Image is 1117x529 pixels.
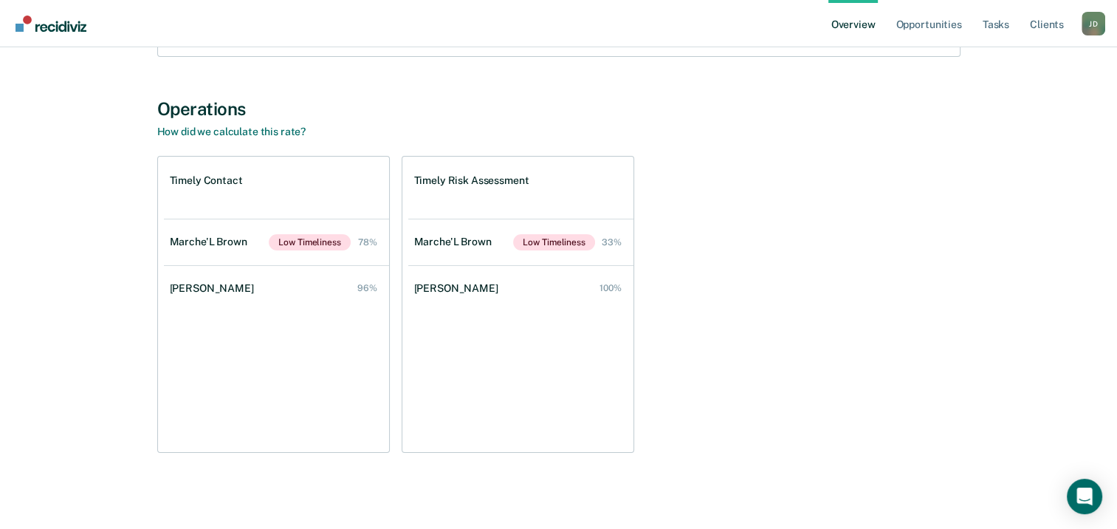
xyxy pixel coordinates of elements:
div: Operations [157,98,960,120]
div: Marche'L Brown [170,236,253,248]
div: 96% [357,283,377,293]
div: 33% [602,237,622,248]
a: [PERSON_NAME] 96% [164,267,389,310]
h1: Timely Contact [170,174,243,187]
div: [PERSON_NAME] [414,282,504,295]
div: 100% [599,283,622,293]
button: Profile dropdown button [1082,12,1105,35]
div: 78% [358,237,377,248]
div: J D [1082,12,1105,35]
img: Recidiviz [16,16,86,32]
a: Marche'L BrownLow Timeliness 33% [408,219,633,265]
h1: Timely Risk Assessment [414,174,529,187]
div: Open Intercom Messenger [1067,479,1102,514]
div: [PERSON_NAME] [170,282,260,295]
a: [PERSON_NAME] 100% [408,267,633,310]
a: How did we calculate this rate? [157,126,306,137]
a: Marche'L BrownLow Timeliness 78% [164,219,389,265]
span: Low Timeliness [269,234,350,250]
div: Marche'L Brown [414,236,498,248]
span: Low Timeliness [513,234,594,250]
